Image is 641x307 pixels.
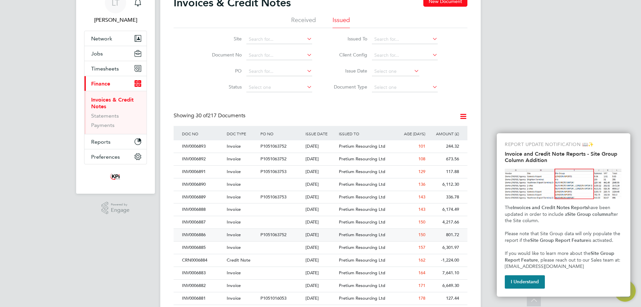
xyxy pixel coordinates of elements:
span: Timesheets [91,65,119,72]
div: [DATE] [304,153,338,165]
span: Pretium Resourcing Ltd [339,181,385,187]
span: 136 [418,181,425,187]
span: 157 [418,245,425,250]
span: The [505,205,513,210]
div: 336.78 [427,191,461,203]
button: I Understand [505,275,545,289]
a: Go to home page [84,171,147,182]
span: Invoice [227,232,241,238]
div: Showing [174,112,247,119]
span: 150 [418,219,425,225]
span: 150 [418,232,425,238]
div: INV0006891 [180,166,225,178]
div: [DATE] [304,267,338,279]
span: Invoice [227,169,241,174]
span: Invoice [227,283,241,288]
h2: Invoice and Credit Note Reports - Site Group Column Addition [505,151,622,163]
span: Invoice [227,143,241,149]
div: [DATE] [304,203,338,216]
span: Pretium Resourcing Ltd [339,283,385,288]
div: DOC TYPE [225,126,259,141]
span: P1051063752 [260,156,286,162]
span: , please reach out to our Sales team at: [EMAIL_ADDRESS][DOMAIN_NAME] [505,257,622,270]
div: AGE (DAYS) [393,126,427,141]
span: Invoice [227,245,241,250]
li: Received [291,16,316,28]
span: Pretium Resourcing Ltd [339,206,385,212]
span: 30 of [196,112,208,119]
div: INV0006893 [180,140,225,153]
div: INV0006886 [180,229,225,241]
div: -1,224.00 [427,254,461,267]
span: 143 [418,206,425,212]
a: Payments [91,122,115,128]
div: [DATE] [304,166,338,178]
div: INV0006892 [180,153,225,165]
span: 217 Documents [196,112,245,119]
span: Invoice [227,194,241,200]
div: 673.56 [427,153,461,165]
label: Document Type [329,84,367,90]
div: INV0006883 [180,267,225,279]
div: ISSUED TO [337,126,393,141]
div: [DATE] [304,229,338,241]
div: 801.72 [427,229,461,241]
div: [DATE] [304,191,338,203]
strong: Site Group Report Feature [505,251,616,263]
div: [DATE] [304,292,338,305]
div: 6,649.30 [427,280,461,292]
span: 101 [418,143,425,149]
a: Invoices & Credit Notes [91,97,134,110]
div: 244.32 [427,140,461,153]
label: Issued To [329,36,367,42]
label: Client Config [329,52,367,58]
span: 171 [418,283,425,288]
div: 117.88 [427,166,461,178]
span: Invoice [227,219,241,225]
label: Site [203,36,242,42]
label: Issue Date [329,68,367,74]
div: PO NO [259,126,303,141]
span: Engage [111,207,130,213]
div: [DATE] [304,280,338,292]
input: Search for... [246,51,312,60]
label: Status [203,84,242,90]
div: [DATE] [304,242,338,254]
span: Invoice [227,270,241,276]
div: 6,112.30 [427,178,461,191]
span: P1051063752 [260,232,286,238]
label: PO [203,68,242,74]
span: Reports [91,139,111,145]
div: INV0006890 [180,178,225,191]
span: Pretium Resourcing Ltd [339,245,385,250]
span: Pretium Resourcing Ltd [339,295,385,301]
span: Invoice [227,206,241,212]
div: INV0006889 [180,191,225,203]
span: have been updated in order to include a [505,205,612,217]
div: [DATE] [304,140,338,153]
div: ISSUE DATE [304,126,338,141]
span: Invoice [227,181,241,187]
strong: Site Group column [567,211,608,217]
span: Please note that Site Group data will only populate the report if the [505,231,622,243]
img: Site Group Column in Invoices Report [505,169,622,199]
span: Pretium Resourcing Ltd [339,156,385,162]
input: Select one [246,83,312,92]
div: 6,174.49 [427,203,461,216]
strong: Site Group Report Feature [530,238,588,243]
input: Search for... [372,35,438,44]
span: If you would like to learn more about the [505,251,591,256]
div: INV0006881 [180,292,225,305]
span: Invoice [227,295,241,301]
span: Network [91,35,112,42]
input: Select one [372,67,419,76]
div: AMOUNT (£) [427,126,461,141]
span: Invoice [227,156,241,162]
div: INV0006887 [180,216,225,228]
span: Pretium Resourcing Ltd [339,232,385,238]
span: Jobs [91,50,103,57]
div: 6,301.97 [427,242,461,254]
div: 4,217.66 [427,216,461,228]
input: Select one [372,83,438,92]
a: Statements [91,113,119,119]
